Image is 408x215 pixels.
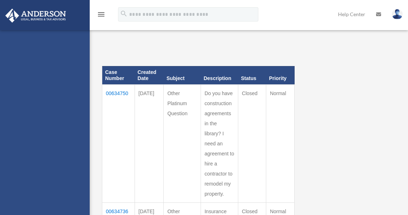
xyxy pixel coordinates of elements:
[3,9,68,23] img: Anderson Advisors Platinum Portal
[135,84,164,202] td: [DATE]
[102,66,135,84] th: Case Number
[97,10,105,19] i: menu
[238,84,266,202] td: Closed
[201,66,238,84] th: Description
[266,84,295,202] td: Normal
[238,66,266,84] th: Status
[102,84,135,202] td: 00634750
[392,9,403,19] img: User Pic
[97,13,105,19] a: menu
[135,66,164,84] th: Created Date
[201,84,238,202] td: Do you have construction agreements in the library? I need an agreement to hire a contractor to r...
[164,84,201,202] td: Other Platinum Question
[266,66,295,84] th: Priority
[120,10,128,18] i: search
[164,66,201,84] th: Subject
